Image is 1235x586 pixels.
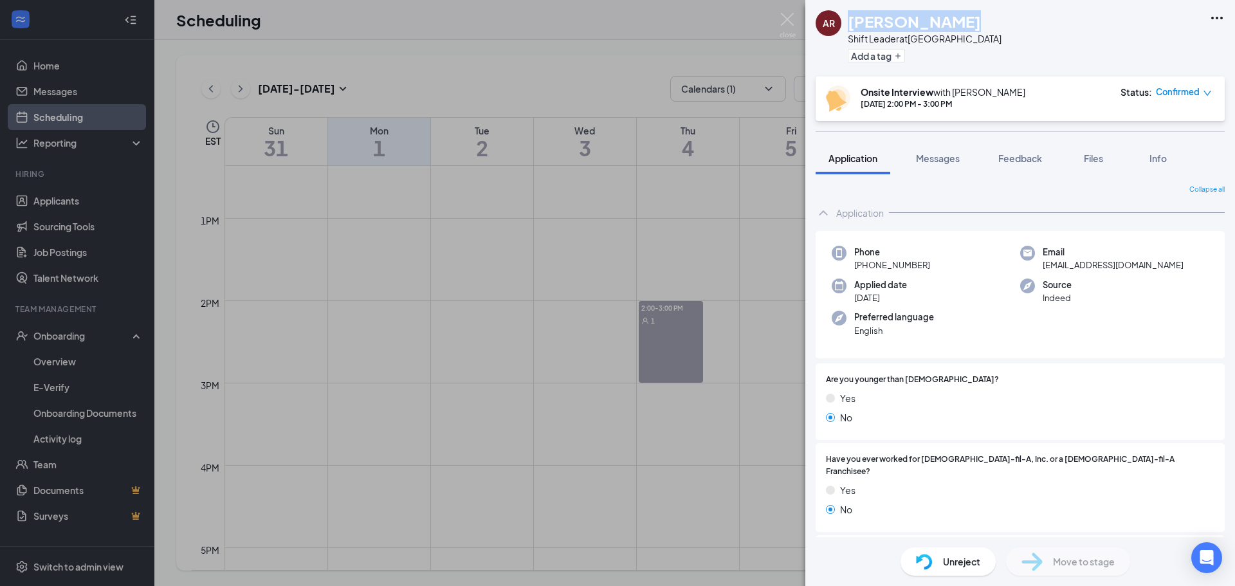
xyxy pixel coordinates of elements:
[1043,259,1184,271] span: [EMAIL_ADDRESS][DOMAIN_NAME]
[943,554,980,569] span: Unreject
[826,453,1214,478] span: Have you ever worked for [DEMOGRAPHIC_DATA]-fil-A, Inc. or a [DEMOGRAPHIC_DATA]-fil-A Franchisee?
[998,152,1042,164] span: Feedback
[840,502,852,517] span: No
[816,205,831,221] svg: ChevronUp
[848,10,981,32] h1: [PERSON_NAME]
[854,324,934,337] span: English
[840,391,855,405] span: Yes
[1121,86,1152,98] div: Status :
[854,279,907,291] span: Applied date
[840,483,855,497] span: Yes
[854,246,930,259] span: Phone
[826,374,999,386] span: Are you younger than [DEMOGRAPHIC_DATA]?
[1084,152,1103,164] span: Files
[840,410,852,425] span: No
[1043,279,1072,291] span: Source
[894,52,902,60] svg: Plus
[1043,291,1072,304] span: Indeed
[854,259,930,271] span: [PHONE_NUMBER]
[916,152,960,164] span: Messages
[861,98,1025,109] div: [DATE] 2:00 PM - 3:00 PM
[848,32,1002,45] div: Shift Leader at [GEOGRAPHIC_DATA]
[1189,185,1225,195] span: Collapse all
[1203,89,1212,98] span: down
[828,152,877,164] span: Application
[1149,152,1167,164] span: Info
[848,49,905,62] button: PlusAdd a tag
[1043,246,1184,259] span: Email
[1053,554,1115,569] span: Move to stage
[836,206,884,219] div: Application
[1209,10,1225,26] svg: Ellipses
[861,86,933,98] b: Onsite Interview
[854,311,934,324] span: Preferred language
[854,291,907,304] span: [DATE]
[823,17,835,30] div: AR
[1156,86,1200,98] span: Confirmed
[861,86,1025,98] div: with [PERSON_NAME]
[1191,542,1222,573] div: Open Intercom Messenger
